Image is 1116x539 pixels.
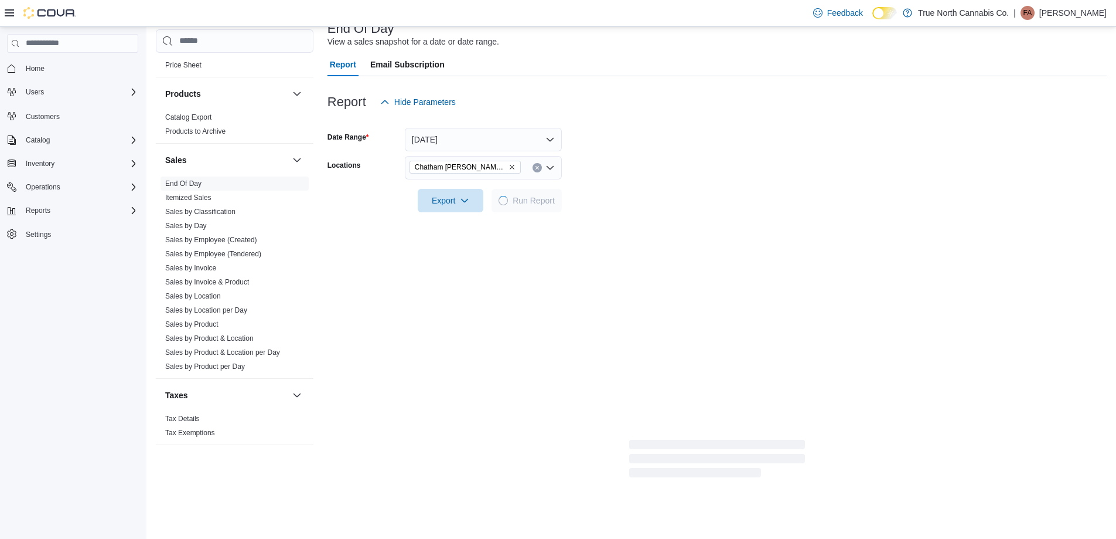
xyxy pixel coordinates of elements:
button: Catalog [21,133,54,147]
span: Inventory [21,157,138,171]
p: | [1013,6,1016,20]
button: Customers [2,107,143,124]
a: Sales by Product & Location per Day [165,348,280,357]
span: Run Report [513,195,555,206]
a: Sales by Location per Day [165,306,247,314]
a: Tax Exemptions [165,429,215,437]
a: Sales by Employee (Created) [165,236,257,244]
button: Remove Chatham McNaughton Ave from selection in this group [508,164,516,171]
a: End Of Day [165,179,202,188]
label: Locations [327,161,361,170]
span: Sales by Product & Location [165,334,254,343]
button: Sales [290,153,304,167]
span: Price Sheet [165,60,202,70]
span: Email Subscription [370,53,445,76]
button: Reports [21,204,55,218]
p: [PERSON_NAME] [1039,6,1107,20]
p: True North Cannabis Co. [918,6,1009,20]
button: Taxes [165,389,288,401]
a: Settings [21,228,56,242]
span: Reports [26,206,50,215]
a: Price Sheet [165,61,202,69]
a: Sales by Invoice & Product [165,278,249,286]
span: Sales by Product & Location per Day [165,348,280,357]
a: Itemized Sales [165,194,211,202]
div: Taxes [156,412,313,445]
span: Sales by Product per Day [165,362,245,371]
span: Sales by Product [165,320,219,329]
a: Sales by Product [165,320,219,328]
span: Catalog Export [165,113,211,122]
div: Sales [156,177,313,378]
a: Feedback [808,1,868,25]
a: Sales by Day [165,222,207,230]
div: Felicia-Ann Gagner [1021,6,1035,20]
a: Sales by Classification [165,208,236,216]
nav: Complex example [7,55,138,273]
span: Loading [497,195,509,206]
button: Products [165,88,288,100]
label: Date Range [327,133,369,142]
span: Home [21,61,138,76]
button: Operations [2,179,143,195]
h3: Report [327,95,366,109]
span: Sales by Employee (Tendered) [165,249,261,259]
span: Operations [26,182,60,192]
span: Inventory [26,159,54,168]
span: Feedback [827,7,863,19]
span: Reports [21,204,138,218]
span: Users [26,87,44,97]
img: Cova [23,7,76,19]
button: LoadingRun Report [492,189,562,212]
div: Products [156,110,313,143]
span: Report [330,53,356,76]
span: Catalog [21,133,138,147]
h3: Products [165,88,201,100]
span: FA [1023,6,1032,20]
a: Sales by Location [165,292,221,300]
span: Settings [26,230,51,239]
button: Inventory [21,157,59,171]
button: Export [418,189,483,212]
span: Chatham [PERSON_NAME] Ave [415,161,506,173]
span: Customers [21,109,138,123]
button: Users [2,84,143,100]
button: Settings [2,226,143,243]
button: Open list of options [545,163,555,172]
a: Tax Details [165,415,200,423]
button: Catalog [2,132,143,148]
span: Customers [26,112,60,121]
span: Home [26,64,45,73]
a: Sales by Employee (Tendered) [165,250,261,258]
span: Hide Parameters [394,96,456,108]
span: Loading [629,442,805,480]
button: Products [290,87,304,101]
a: Customers [21,110,64,124]
span: Sales by Employee (Created) [165,235,257,245]
span: Operations [21,180,138,194]
a: Sales by Product per Day [165,362,245,371]
button: Reports [2,202,143,219]
button: [DATE] [405,128,562,151]
span: Sales by Invoice [165,263,216,273]
h3: Taxes [165,389,188,401]
span: Catalog [26,135,50,145]
button: Taxes [290,388,304,402]
span: Users [21,85,138,99]
div: Pricing [156,58,313,77]
span: Sales by Location [165,291,221,301]
a: Sales by Product & Location [165,334,254,343]
button: Sales [165,154,288,166]
h3: Sales [165,154,187,166]
button: Inventory [2,155,143,172]
a: Home [21,62,49,76]
button: Operations [21,180,65,194]
span: Settings [21,227,138,242]
a: Products to Archive [165,127,226,135]
button: Users [21,85,49,99]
